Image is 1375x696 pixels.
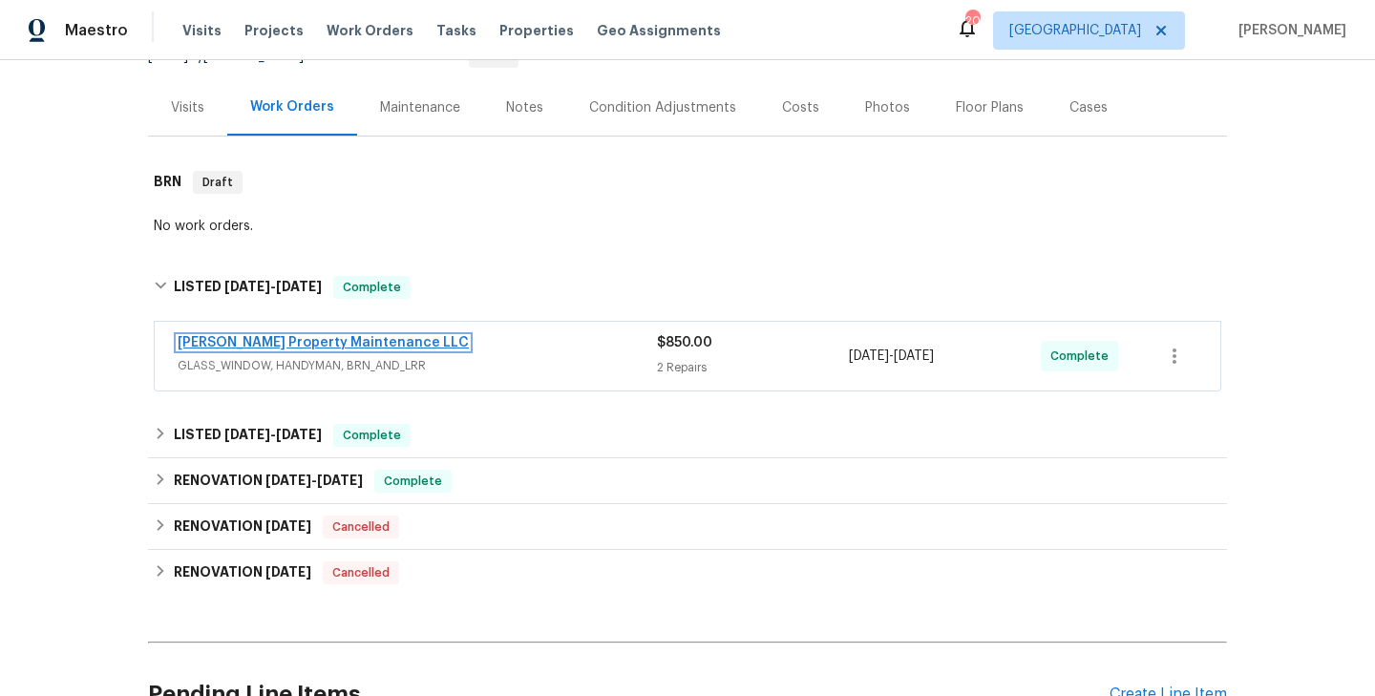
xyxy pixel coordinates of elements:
span: [DATE] [265,565,311,579]
div: Costs [782,98,819,117]
span: [DATE] [224,280,270,293]
span: [DATE] [265,519,311,533]
span: [DATE] [276,428,322,441]
span: - [224,428,322,441]
div: RENOVATION [DATE]-[DATE]Complete [148,458,1227,504]
span: [DATE] [265,474,311,487]
div: RENOVATION [DATE]Cancelled [148,550,1227,596]
h6: RENOVATION [174,470,363,493]
span: [DATE] [894,349,934,363]
div: LISTED [DATE]-[DATE]Complete [148,257,1227,318]
span: $850.00 [657,336,712,349]
span: Cancelled [325,563,397,582]
span: Complete [335,278,409,297]
div: BRN Draft [148,152,1227,213]
span: Complete [376,472,450,491]
span: [PERSON_NAME] [1231,21,1346,40]
span: Complete [335,426,409,445]
span: Maestro [65,21,128,40]
span: Work Orders [327,21,413,40]
span: Visits [182,21,222,40]
div: Notes [506,98,543,117]
h6: LISTED [174,424,322,447]
span: Properties [499,21,574,40]
h6: LISTED [174,276,322,299]
h6: BRN [154,171,181,194]
div: Visits [171,98,204,117]
span: [DATE] [276,280,322,293]
div: 2 Repairs [657,358,849,377]
div: LISTED [DATE]-[DATE]Complete [148,412,1227,458]
div: 20 [965,11,979,31]
span: [DATE] [849,349,889,363]
span: [DATE] [148,50,188,63]
div: Cases [1069,98,1108,117]
div: Floor Plans [956,98,1024,117]
h6: RENOVATION [174,561,311,584]
span: BRN [429,50,518,63]
span: [DATE] [317,474,363,487]
span: Cancelled [325,517,397,537]
h6: RENOVATION [174,516,311,538]
span: Tasks [436,24,476,37]
span: - [224,280,322,293]
div: Maintenance [380,98,460,117]
span: [DATE] [224,428,270,441]
div: RENOVATION [DATE]Cancelled [148,504,1227,550]
div: Work Orders [250,97,334,116]
a: [PERSON_NAME] Property Maintenance LLC [178,336,469,349]
span: - [849,347,934,366]
span: Projects [244,21,304,40]
div: Condition Adjustments [589,98,736,117]
div: No work orders. [154,217,1221,236]
span: GLASS_WINDOW, HANDYMAN, BRN_AND_LRR [178,356,657,375]
span: - [265,474,363,487]
span: Geo Assignments [597,21,721,40]
span: Draft [195,173,241,192]
span: Complete [1050,347,1116,366]
span: [GEOGRAPHIC_DATA] [1009,21,1141,40]
div: Photos [865,98,910,117]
